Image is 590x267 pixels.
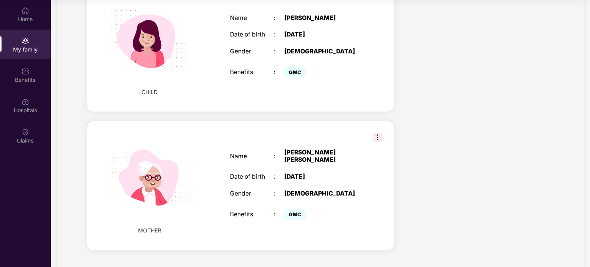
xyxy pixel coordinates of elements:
span: MOTHER [138,227,161,235]
div: [DATE] [284,174,360,181]
div: [PERSON_NAME] [PERSON_NAME] [284,149,360,164]
img: svg+xml;base64,PHN2ZyBpZD0iQmVuZWZpdHMiIHhtbG5zPSJodHRwOi8vd3d3LnczLm9yZy8yMDAwL3N2ZyIgd2lkdGg9Ij... [22,68,29,75]
div: Date of birth [230,174,273,181]
span: GMC [284,209,306,220]
div: Date of birth [230,31,273,38]
div: [DEMOGRAPHIC_DATA] [284,48,360,55]
img: svg+xml;base64,PHN2ZyB4bWxucz0iaHR0cDovL3d3dy53My5vcmcvMjAwMC9zdmciIHdpZHRoPSIyMjQiIGhlaWdodD0iMT... [101,129,198,227]
div: : [273,15,284,22]
div: : [273,153,284,161]
span: CHILD [142,88,158,96]
div: Benefits [230,69,273,76]
div: : [273,31,284,38]
img: svg+xml;base64,PHN2ZyBpZD0iSG9zcGl0YWxzIiB4bWxucz0iaHR0cDovL3d3dy53My5vcmcvMjAwMC9zdmciIHdpZHRoPS... [22,98,29,106]
span: GMC [284,67,306,78]
div: [DATE] [284,31,360,38]
div: : [273,48,284,55]
div: : [273,191,284,198]
img: svg+xml;base64,PHN2ZyBpZD0iSG9tZSIgeG1sbnM9Imh0dHA6Ly93d3cudzMub3JnLzIwMDAvc3ZnIiB3aWR0aD0iMjAiIG... [22,7,29,15]
div: Name [230,153,273,161]
div: [DEMOGRAPHIC_DATA] [284,191,360,198]
div: : [273,174,284,181]
div: : [273,211,284,219]
img: svg+xml;base64,PHN2ZyBpZD0iQ2xhaW0iIHhtbG5zPSJodHRwOi8vd3d3LnczLm9yZy8yMDAwL3N2ZyIgd2lkdGg9IjIwIi... [22,128,29,136]
div: Benefits [230,211,273,219]
div: Name [230,15,273,22]
div: Gender [230,48,273,55]
img: svg+xml;base64,PHN2ZyB3aWR0aD0iMjAiIGhlaWdodD0iMjAiIHZpZXdCb3g9IjAgMCAyMCAyMCIgZmlsbD0ibm9uZSIgeG... [22,37,29,45]
div: [PERSON_NAME] [284,15,360,22]
div: Gender [230,191,273,198]
div: : [273,69,284,76]
img: svg+xml;base64,PHN2ZyB3aWR0aD0iMzIiIGhlaWdodD0iMzIiIHZpZXdCb3g9IjAgMCAzMiAzMiIgZmlsbD0ibm9uZSIgeG... [373,133,382,142]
